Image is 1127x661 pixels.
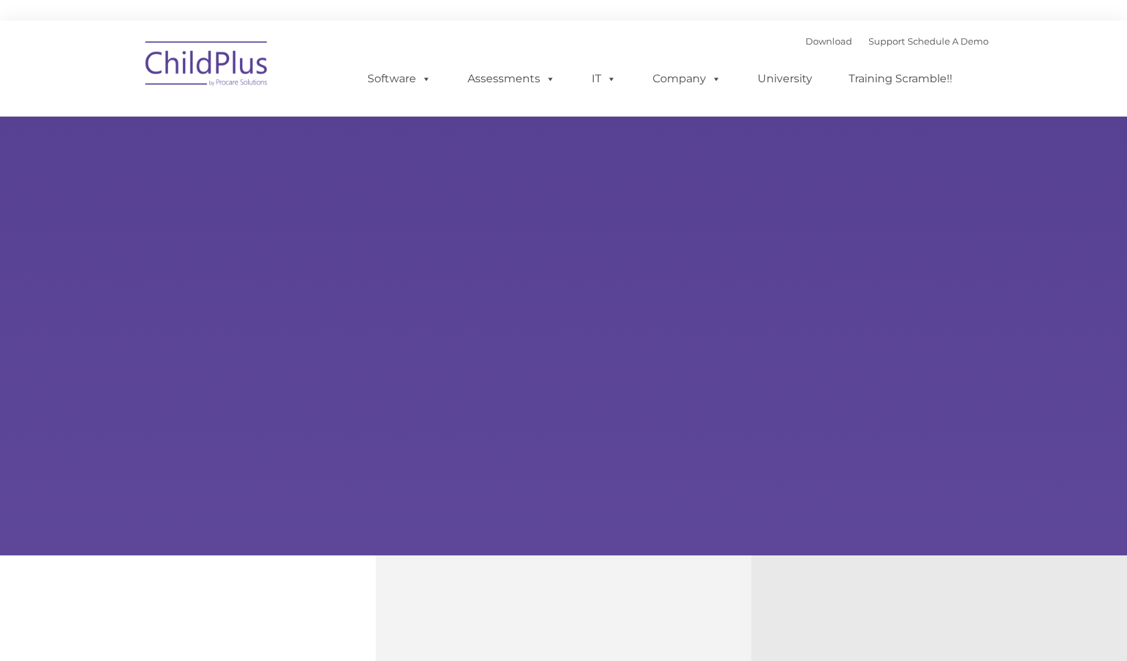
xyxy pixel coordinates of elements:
[138,32,276,100] img: ChildPlus by Procare Solutions
[835,65,966,93] a: Training Scramble!!
[744,65,826,93] a: University
[869,36,905,47] a: Support
[805,36,852,47] a: Download
[908,36,989,47] a: Schedule A Demo
[578,65,630,93] a: IT
[639,65,735,93] a: Company
[454,65,569,93] a: Assessments
[354,65,445,93] a: Software
[805,36,989,47] font: |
